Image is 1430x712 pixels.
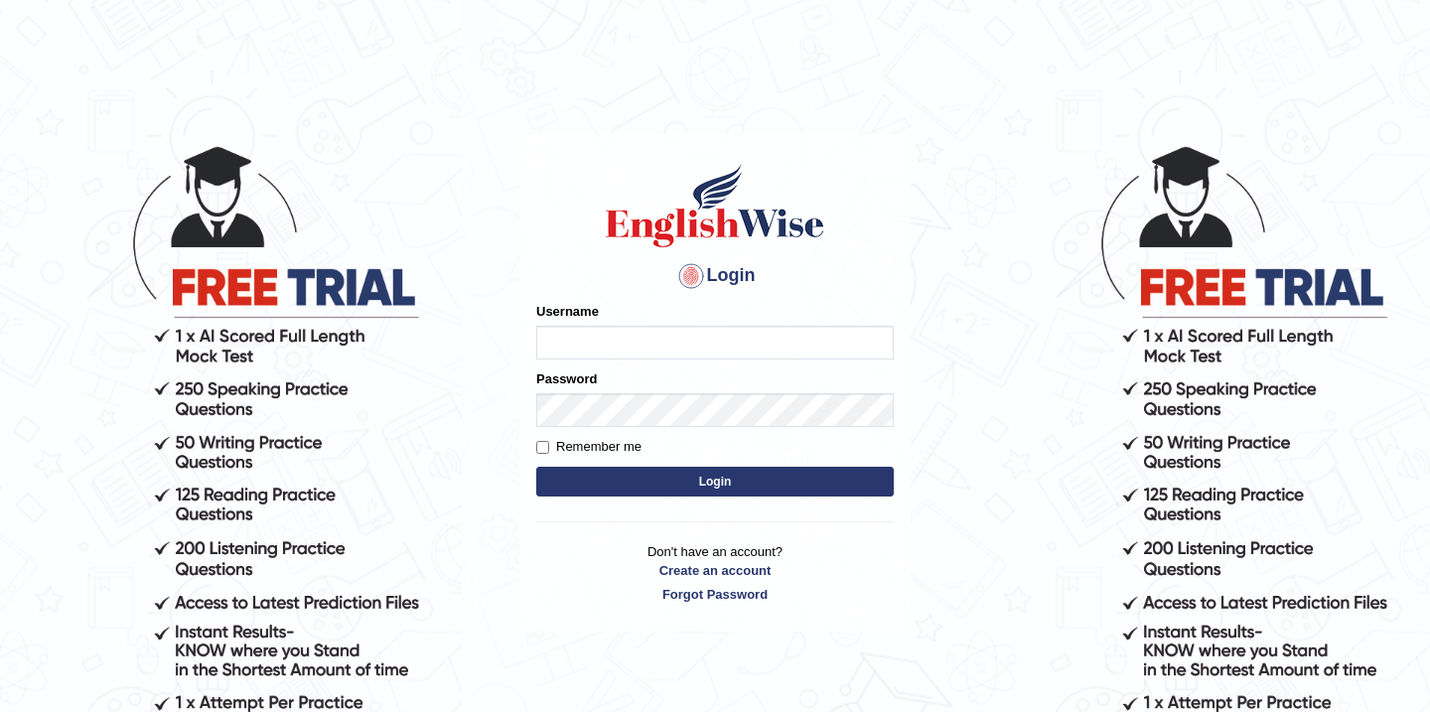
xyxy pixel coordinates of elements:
p: Don't have an account? [536,542,894,604]
label: Password [536,369,597,388]
label: Username [536,302,599,321]
button: Login [536,467,894,497]
h4: Login [536,260,894,292]
a: Create an account [536,561,894,580]
input: Remember me [536,441,549,454]
label: Remember me [536,437,642,457]
img: Logo of English Wise sign in for intelligent practice with AI [602,161,828,250]
a: Forgot Password [536,585,894,604]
